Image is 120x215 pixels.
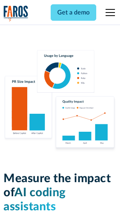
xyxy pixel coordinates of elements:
img: Charts tracking GitHub Copilot's usage and impact on velocity and quality [4,50,116,153]
h1: Measure the impact of [4,172,116,214]
img: Logo of the analytics and reporting company Faros. [4,5,28,21]
span: AI coding assistants [4,187,66,213]
div: menu [101,3,116,22]
a: Get a demo [51,4,96,21]
a: home [4,5,28,21]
